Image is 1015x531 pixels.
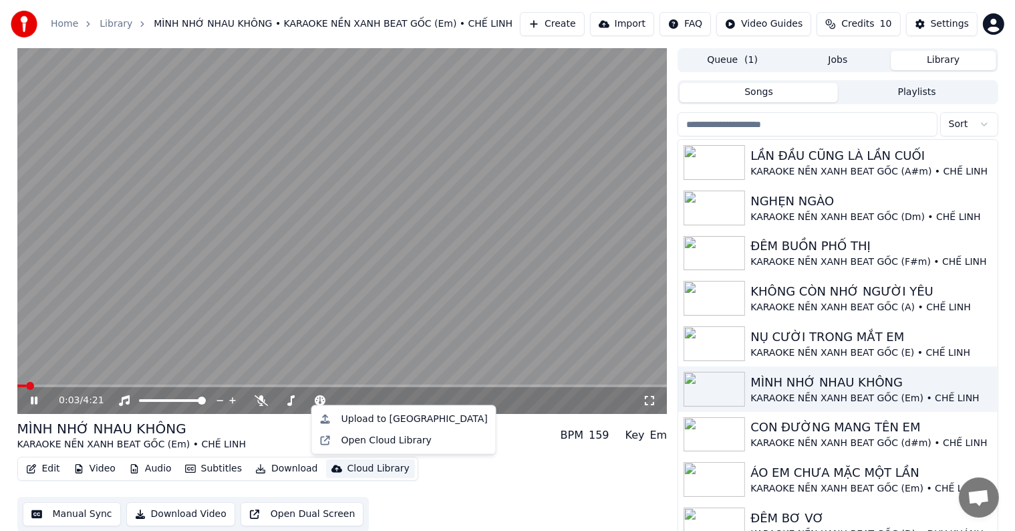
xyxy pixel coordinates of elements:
a: Home [51,17,78,31]
span: 10 [880,17,892,31]
button: Download Video [126,502,235,526]
button: Edit [21,459,65,478]
button: Library [891,51,996,70]
button: Settings [906,12,978,36]
button: Video [68,459,121,478]
div: MÌNH NHỚ NHAU KHÔNG [750,373,992,392]
div: KARAOKE NỀN XANH BEAT GỐC (Dm) • CHẾ LINH [750,211,992,224]
div: KARAOKE NỀN XANH BEAT GỐC (d#m) • CHẾ LINH [750,437,992,450]
a: Library [100,17,132,31]
div: MÌNH NHỚ NHAU KHÔNG [17,419,247,438]
div: Em [650,427,668,443]
button: Audio [124,459,177,478]
span: 0:03 [59,394,80,407]
div: KARAOKE NỀN XANH BEAT GỐC (Em) • CHẾ LINH [750,482,992,496]
span: MÌNH NHỚ NHAU KHÔNG • KARAOKE NỀN XANH BEAT GỐC (Em) • CHẾ LINH [154,17,513,31]
button: Open Dual Screen [241,502,364,526]
button: Jobs [785,51,891,70]
div: BPM [561,427,583,443]
div: KARAOKE NỀN XANH BEAT GỐC (Em) • CHẾ LINH [750,392,992,405]
button: Credits10 [817,12,900,36]
button: Queue [680,51,785,70]
div: Key [625,427,645,443]
div: ĐÊM BƠ VƠ [750,509,992,528]
span: 4:21 [83,394,104,407]
button: Download [250,459,323,478]
button: Video Guides [716,12,811,36]
div: KARAOKE NỀN XANH BEAT GỐC (A#m) • CHẾ LINH [750,165,992,179]
div: KARAOKE NỀN XANH BEAT GỐC (F#m) • CHẾ LINH [750,255,992,269]
div: Settings [931,17,969,31]
div: / [59,394,91,407]
div: Open Cloud Library [341,434,432,447]
div: KARAOKE NỀN XANH BEAT GỐC (A) • CHẾ LINH [750,301,992,314]
div: NỤ CƯỜI TRONG MẮT EM [750,328,992,346]
button: FAQ [660,12,711,36]
button: Songs [680,83,838,102]
div: KHÔNG CÒN NHỚ NGƯỜI YÊU [750,282,992,301]
button: Playlists [838,83,996,102]
div: LẦN ĐẦU CŨNG LÀ LẦN CUỐI [750,146,992,165]
nav: breadcrumb [51,17,513,31]
div: NGHẸN NGÀO [750,192,992,211]
button: Import [590,12,654,36]
div: ĐÊM BUỒN PHỐ THỊ [750,237,992,255]
div: KARAOKE NỀN XANH BEAT GỐC (Em) • CHẾ LINH [17,438,247,451]
div: ÁO EM CHƯA MẶC MỘT LẦN [750,463,992,482]
button: Manual Sync [23,502,121,526]
img: youka [11,11,37,37]
span: Sort [949,118,968,131]
span: Credits [841,17,874,31]
button: Create [520,12,585,36]
button: Subtitles [180,459,247,478]
span: ( 1 ) [744,54,758,67]
div: CON ĐƯỜNG MANG TÊN EM [750,418,992,437]
div: Cloud Library [347,462,410,475]
div: KARAOKE NỀN XANH BEAT GỐC (E) • CHẾ LINH [750,346,992,360]
div: Upload to [GEOGRAPHIC_DATA] [341,413,488,426]
div: Open chat [959,477,999,518]
div: 159 [589,427,609,443]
